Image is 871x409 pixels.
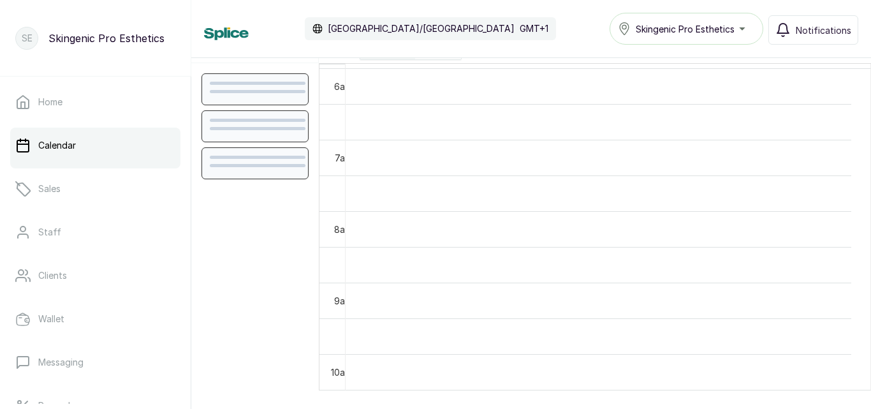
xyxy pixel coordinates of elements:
[768,15,858,45] button: Notifications
[610,13,763,45] button: Skingenic Pro Esthetics
[22,32,33,45] p: SE
[520,22,548,35] p: GMT+1
[10,345,180,380] a: Messaging
[48,31,165,46] p: Skingenic Pro Esthetics
[332,223,355,236] div: 8am
[10,214,180,250] a: Staff
[796,24,851,37] span: Notifications
[328,22,515,35] p: [GEOGRAPHIC_DATA]/[GEOGRAPHIC_DATA]
[10,171,180,207] a: Sales
[332,294,355,308] div: 9am
[38,226,61,239] p: Staff
[10,301,180,337] a: Wallet
[636,22,735,36] span: Skingenic Pro Esthetics
[10,258,180,294] a: Clients
[38,269,67,282] p: Clients
[38,139,76,152] p: Calendar
[38,182,61,195] p: Sales
[38,96,62,108] p: Home
[38,313,64,325] p: Wallet
[332,151,355,165] div: 7am
[332,80,355,93] div: 6am
[328,366,355,379] div: 10am
[38,356,84,369] p: Messaging
[10,84,180,120] a: Home
[10,128,180,163] a: Calendar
